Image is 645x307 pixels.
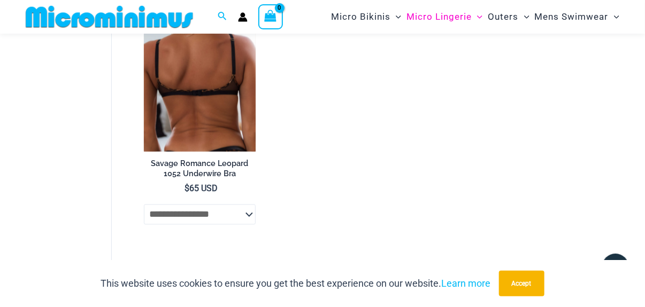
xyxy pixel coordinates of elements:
[101,275,491,292] p: This website uses cookies to ensure you get the best experience on our website.
[499,271,544,296] button: Accept
[532,3,622,30] a: Mens SwimwearMenu ToggleMenu Toggle
[185,184,218,194] bdi: 65 USD
[404,3,485,30] a: Micro LingerieMenu ToggleMenu Toggle
[442,278,491,289] a: Learn more
[486,3,532,30] a: OutersMenu ToggleMenu Toggle
[27,36,123,249] iframe: TrustedSite Certified
[185,184,189,194] span: $
[328,3,404,30] a: Micro BikinisMenu ToggleMenu Toggle
[331,3,390,30] span: Micro Bikinis
[144,159,256,179] h2: Savage Romance Leopard 1052 Underwire Bra
[327,2,624,32] nav: Site Navigation
[472,3,482,30] span: Menu Toggle
[519,3,529,30] span: Menu Toggle
[144,159,256,183] a: Savage Romance Leopard 1052 Underwire Bra
[238,12,248,22] a: Account icon link
[21,5,197,29] img: MM SHOP LOGO FLAT
[535,3,609,30] span: Mens Swimwear
[406,3,472,30] span: Micro Lingerie
[218,10,227,23] a: Search icon link
[258,4,283,29] a: View Shopping Cart, empty
[390,3,401,30] span: Menu Toggle
[609,3,619,30] span: Menu Toggle
[488,3,519,30] span: Outers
